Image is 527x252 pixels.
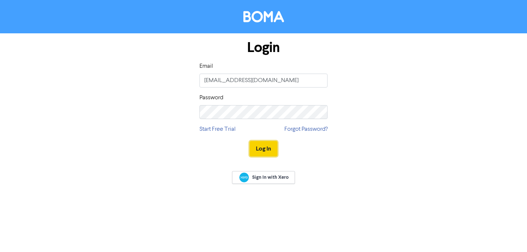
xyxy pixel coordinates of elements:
[199,62,213,71] label: Email
[239,173,249,182] img: Xero logo
[284,125,328,134] a: Forgot Password?
[252,174,289,181] span: Sign In with Xero
[243,11,284,22] img: BOMA Logo
[199,125,236,134] a: Start Free Trial
[199,39,328,56] h1: Login
[199,93,223,102] label: Password
[232,171,295,184] a: Sign In with Xero
[490,217,527,252] iframe: Chat Widget
[250,141,277,156] button: Log In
